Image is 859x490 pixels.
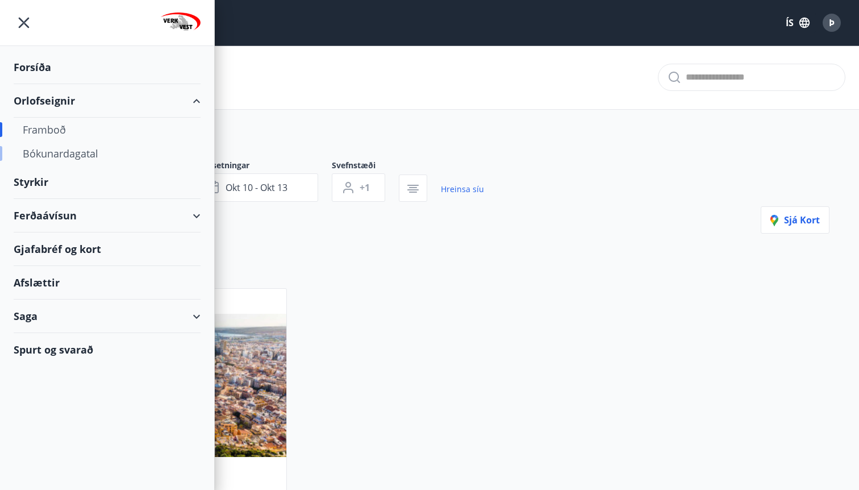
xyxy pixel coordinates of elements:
[14,84,201,118] div: Orlofseignir
[14,51,201,84] div: Forsíða
[161,13,201,35] img: union_logo
[23,118,191,142] div: Framboð
[14,333,201,366] div: Spurt og svarað
[14,266,201,300] div: Afslættir
[198,173,318,202] button: okt 10 - okt 13
[761,206,829,234] button: Sjá kort
[14,13,34,33] button: menu
[818,9,845,36] button: Þ
[14,300,201,333] div: Saga
[198,160,332,173] span: Dagsetningar
[14,232,201,266] div: Gjafabréf og kort
[441,177,484,202] a: Hreinsa síu
[360,181,370,194] span: +1
[779,13,816,33] button: ÍS
[14,165,201,199] div: Styrkir
[226,181,287,194] span: okt 10 - okt 13
[332,160,399,173] span: Svefnstæði
[23,142,191,165] div: Bókunardagatal
[829,16,835,29] span: Þ
[770,214,820,226] span: Sjá kort
[332,173,385,202] button: +1
[14,199,201,232] div: Ferðaávísun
